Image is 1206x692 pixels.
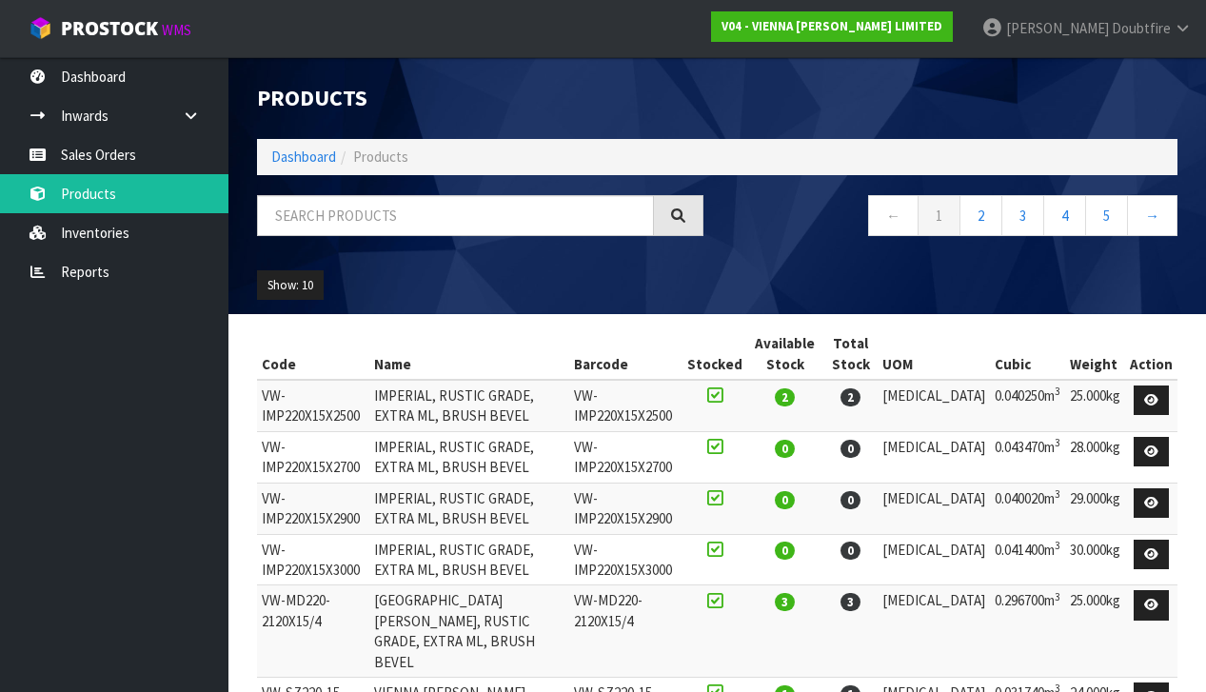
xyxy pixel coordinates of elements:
[775,440,795,458] span: 0
[257,431,369,483] td: VW-IMP220X15X2700
[990,431,1065,483] td: 0.043470m
[1055,539,1060,552] sup: 3
[369,328,569,380] th: Name
[840,388,860,406] span: 2
[990,483,1065,534] td: 0.040020m
[990,585,1065,678] td: 0.296700m
[1055,590,1060,603] sup: 3
[878,585,990,678] td: [MEDICAL_DATA]
[1065,534,1125,585] td: 30.000kg
[369,534,569,585] td: IMPERIAL, RUSTIC GRADE, EXTRA ML, BRUSH BEVEL
[1065,328,1125,380] th: Weight
[878,431,990,483] td: [MEDICAL_DATA]
[878,483,990,534] td: [MEDICAL_DATA]
[868,195,919,236] a: ←
[353,148,408,166] span: Products
[369,380,569,431] td: IMPERIAL, RUSTIC GRADE, EXTRA ML, BRUSH BEVEL
[257,534,369,585] td: VW-IMP220X15X3000
[569,483,682,534] td: VW-IMP220X15X2900
[990,380,1065,431] td: 0.040250m
[257,328,369,380] th: Code
[840,440,860,458] span: 0
[747,328,823,380] th: Available Stock
[990,534,1065,585] td: 0.041400m
[990,328,1065,380] th: Cubic
[1065,431,1125,483] td: 28.000kg
[257,380,369,431] td: VW-IMP220X15X2500
[840,542,860,560] span: 0
[1065,483,1125,534] td: 29.000kg
[1065,585,1125,678] td: 25.000kg
[1006,19,1109,37] span: [PERSON_NAME]
[257,483,369,534] td: VW-IMP220X15X2900
[775,388,795,406] span: 2
[61,16,158,41] span: ProStock
[840,593,860,611] span: 3
[569,328,682,380] th: Barcode
[722,18,942,34] strong: V04 - VIENNA [PERSON_NAME] LIMITED
[1001,195,1044,236] a: 3
[823,328,878,380] th: Total Stock
[257,270,324,301] button: Show: 10
[1055,436,1060,449] sup: 3
[369,585,569,678] td: [GEOGRAPHIC_DATA][PERSON_NAME], RUSTIC GRADE, EXTRA ML, BRUSH BEVEL
[1055,385,1060,398] sup: 3
[271,148,336,166] a: Dashboard
[1085,195,1128,236] a: 5
[369,483,569,534] td: IMPERIAL, RUSTIC GRADE, EXTRA ML, BRUSH BEVEL
[569,585,682,678] td: VW-MD220-2120X15/4
[569,431,682,483] td: VW-IMP220X15X2700
[840,491,860,509] span: 0
[918,195,960,236] a: 1
[257,86,703,110] h1: Products
[959,195,1002,236] a: 2
[257,195,654,236] input: Search products
[162,21,191,39] small: WMS
[878,328,990,380] th: UOM
[1127,195,1177,236] a: →
[775,491,795,509] span: 0
[775,593,795,611] span: 3
[257,585,369,678] td: VW-MD220-2120X15/4
[732,195,1178,242] nav: Page navigation
[1125,328,1177,380] th: Action
[775,542,795,560] span: 0
[1112,19,1171,37] span: Doubtfire
[569,534,682,585] td: VW-IMP220X15X3000
[1043,195,1086,236] a: 4
[878,534,990,585] td: [MEDICAL_DATA]
[878,380,990,431] td: [MEDICAL_DATA]
[1065,380,1125,431] td: 25.000kg
[29,16,52,40] img: cube-alt.png
[1055,487,1060,501] sup: 3
[569,380,682,431] td: VW-IMP220X15X2500
[369,431,569,483] td: IMPERIAL, RUSTIC GRADE, EXTRA ML, BRUSH BEVEL
[682,328,747,380] th: Stocked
